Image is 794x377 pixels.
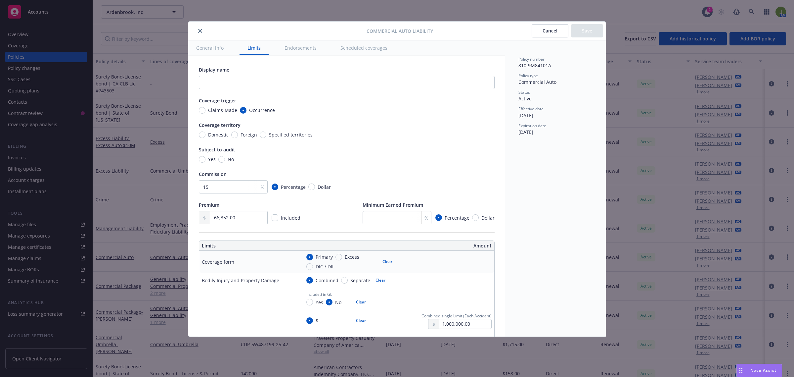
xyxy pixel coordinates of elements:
[518,129,533,135] span: [DATE]
[481,214,495,221] span: Dollar
[532,24,568,37] button: Cancel
[231,132,238,138] input: Foreign
[202,258,234,265] div: Coverage form
[261,184,265,190] span: %
[335,254,342,260] input: Excess
[518,79,556,85] span: Commercial Auto
[306,254,313,260] input: Primary
[199,202,219,208] span: Premium
[518,56,545,62] span: Policy number
[202,277,279,284] div: Bodily Injury and Property Damage
[424,214,428,221] span: %
[306,292,332,297] span: Included in GL
[281,184,306,190] span: Percentage
[518,95,532,102] span: Active
[249,107,275,114] span: Occurrence
[306,263,313,270] input: DIC / DIL
[518,73,538,79] span: Policy type
[439,319,491,329] input: 0.00
[445,214,469,221] span: Percentage
[306,317,313,324] input: $
[281,215,300,221] span: Included
[363,202,423,208] span: Minimum Earned Premium
[378,257,396,266] button: Clear
[208,107,237,114] span: Claims-Made
[518,106,544,112] span: Effective date
[316,299,323,306] span: Yes
[518,89,530,95] span: Status
[199,132,205,138] input: Domestic
[241,131,257,138] span: Foreign
[199,67,229,73] span: Display name
[736,364,782,377] button: Nova Assist
[210,211,267,224] input: 0.00
[308,184,315,190] input: Dollar
[352,316,370,325] button: Clear
[240,107,246,114] input: Occurrence
[199,171,227,177] span: Commission
[316,263,334,270] span: DIC / DIL
[518,62,551,69] span: 810-9M84101A
[421,313,492,319] span: Combined single Limit (Each Accident)
[208,156,216,163] span: Yes
[350,241,494,251] th: Amount
[435,214,442,221] input: Percentage
[199,97,236,104] span: Coverage trigger
[218,156,225,163] input: No
[750,367,776,373] span: Nova Assist
[306,277,313,284] input: Combined
[518,123,546,129] span: Expiration date
[472,214,479,221] input: Dollar
[199,122,241,128] span: Coverage territory
[316,277,338,284] span: Combined
[306,299,313,305] input: Yes
[316,317,318,324] span: $
[199,107,205,114] input: Claims-Made
[372,276,389,285] button: Clear
[260,132,266,138] input: Specified territories
[367,27,433,34] span: Commercial Auto Liability
[199,241,317,251] th: Limits
[272,184,278,190] input: Percentage
[316,253,333,260] span: Primary
[199,146,235,153] span: Subject to audit
[228,156,234,163] span: No
[332,40,395,55] button: Scheduled coverages
[208,131,229,138] span: Domestic
[196,27,204,35] button: close
[403,335,434,341] span: Liability Symbols
[352,297,370,307] button: Clear
[518,112,533,119] span: [DATE]
[345,253,359,260] span: Excess
[199,156,205,163] input: Yes
[188,40,232,55] button: General info
[240,40,269,55] button: Limits
[318,184,331,190] span: Dollar
[269,131,313,138] span: Specified territories
[341,277,348,284] input: Separate
[326,299,332,305] input: No
[277,40,325,55] button: Endorsements
[335,299,341,306] span: No
[737,364,745,377] div: Drag to move
[350,277,370,284] span: Separate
